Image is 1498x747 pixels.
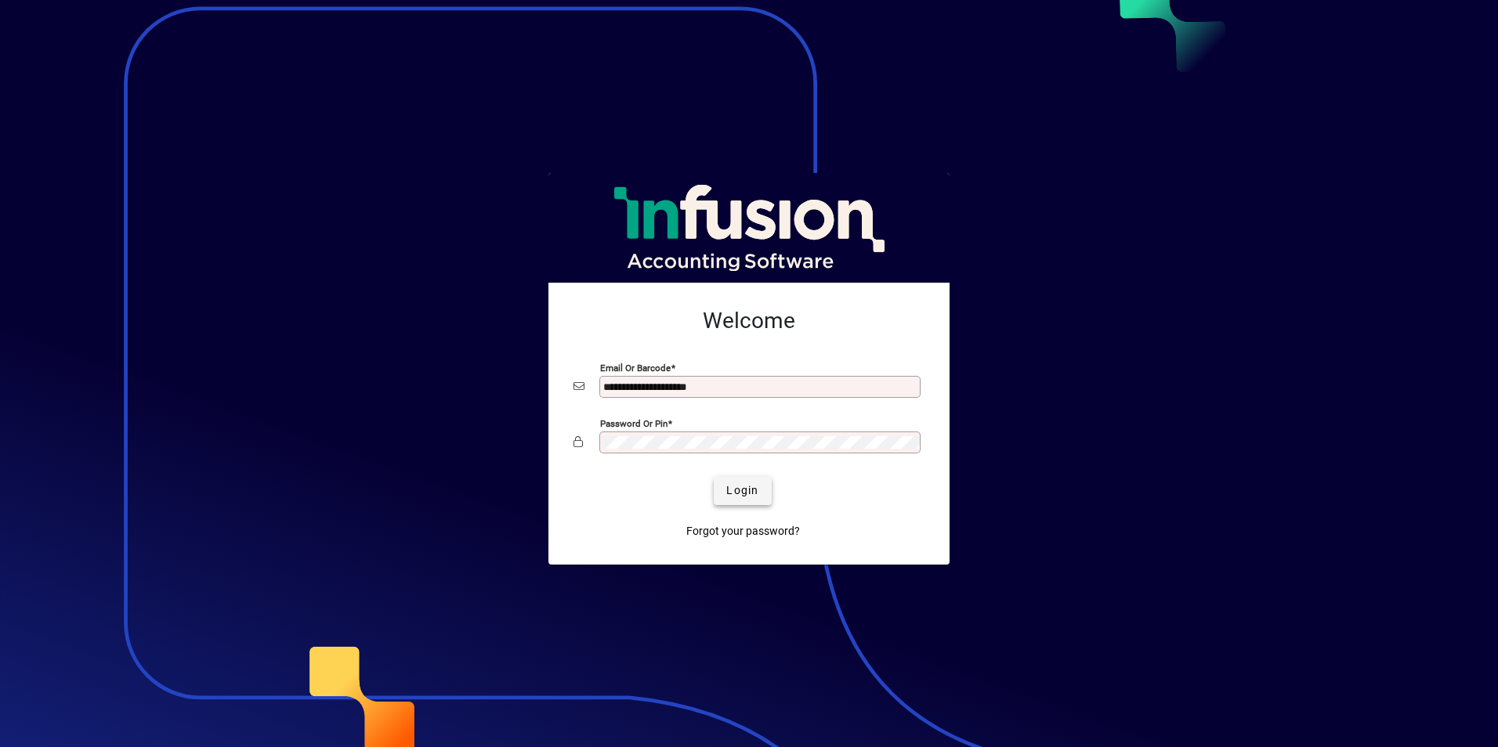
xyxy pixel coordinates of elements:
span: Forgot your password? [686,523,800,539]
span: Login [726,482,758,499]
button: Login [714,477,771,505]
a: Forgot your password? [680,518,806,546]
mat-label: Email or Barcode [600,362,671,373]
mat-label: Password or Pin [600,417,668,428]
h2: Welcome [574,308,924,334]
